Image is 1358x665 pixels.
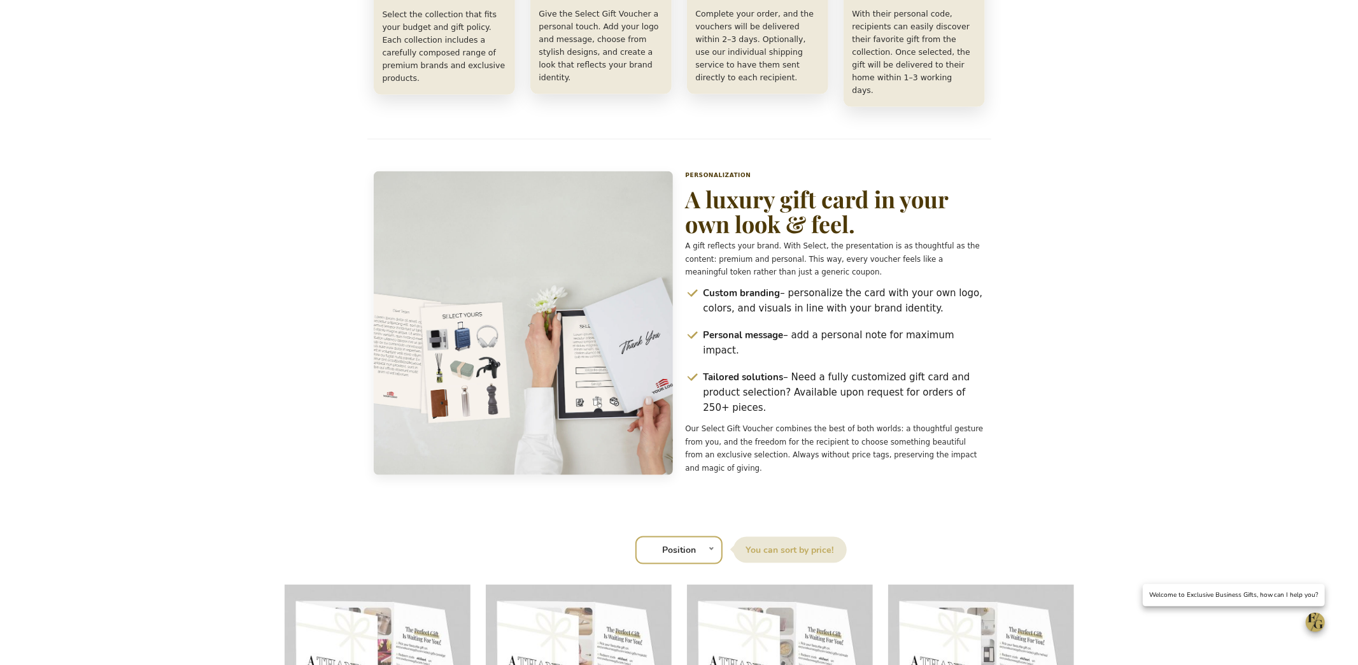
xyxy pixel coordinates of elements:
img: Luxe geschenkverpakking met merklogo [374,171,673,475]
span: – add a personal note for maximum impact. [704,327,985,358]
ul: Kern van de personalisatie [686,285,985,422]
span: – personalize the card with your own logo, colors, and visuals in line with your brand identity. [704,285,985,316]
p: Our Select Gift Voucher combines the best of both worlds: a thoughtful gesture from you, and the ... [686,422,985,475]
h2: A luxury gift card in your own look & feel. [686,187,985,237]
p: Select the collection that fits your budget and gift policy. Each collection includes a carefully... [383,8,506,85]
p: Complete your order, and the vouchers will be delivered within 2–3 days. Optionally, use our indi... [696,8,819,84]
p: A gift reflects your brand. With Select, the presentation is as thoughtful as the content: premiu... [686,240,985,279]
strong: Personal message [704,329,784,341]
strong: Tailored solutions [704,371,784,383]
label: Sort By [733,537,847,563]
p: With their personal code, recipients can easily discover their favorite gift from the collection.... [852,8,976,97]
p: Give the Select Gift Voucher a personal touch. Add your logo and message, choose from stylish des... [539,8,663,84]
span: – Need a fully customized gift card and product selection? Available upon request for orders of 2... [704,369,985,415]
p: Personalization [686,171,985,180]
strong: Custom branding [704,287,781,299]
